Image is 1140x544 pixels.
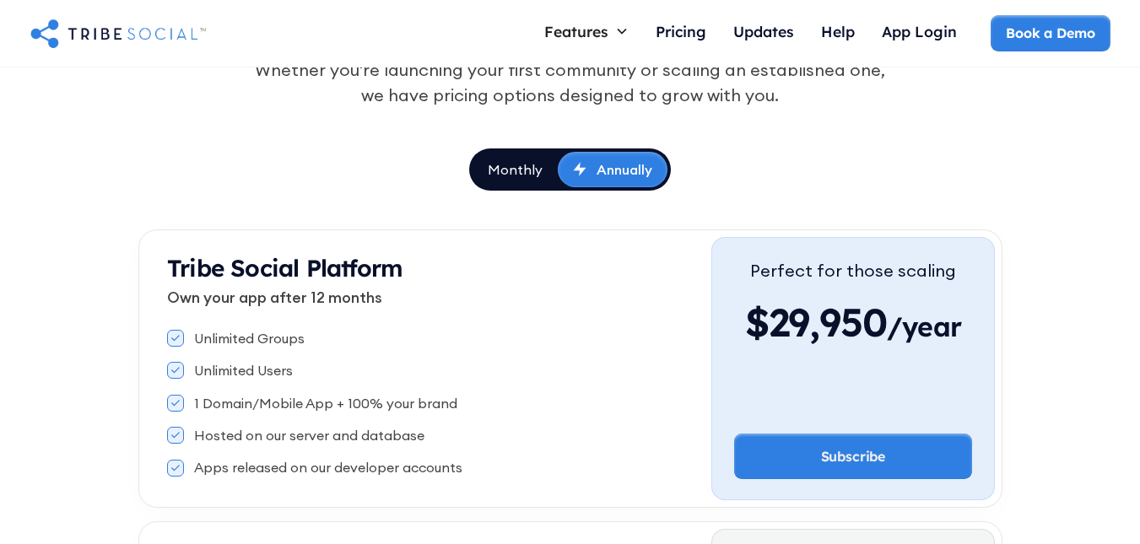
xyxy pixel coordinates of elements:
div: 1 Domain/Mobile App + 100% your brand [194,394,457,412]
div: Hosted on our server and database [194,426,424,444]
div: $29,950 [745,297,961,347]
a: Book a Demo [991,15,1110,51]
div: Unlimited Groups [194,329,305,347]
div: Features [544,22,608,40]
div: Help [821,22,855,40]
a: Updates [720,15,808,51]
p: Own your app after 12 months [167,286,711,309]
div: Pricing [656,22,706,40]
div: App Login [882,22,957,40]
a: Subscribe [734,434,972,479]
div: Whether you're launching your first community or scaling an established one, we have pricing opti... [246,57,894,108]
a: Pricing [642,15,720,51]
a: home [30,16,206,50]
div: Annually [597,160,652,179]
div: Updates [733,22,794,40]
a: Help [808,15,868,51]
span: /year [887,310,961,352]
div: Monthly [488,160,543,179]
div: Perfect for those scaling [745,258,961,283]
div: Features [531,15,642,47]
strong: Tribe Social Platform [167,253,403,283]
a: App Login [868,15,970,51]
div: Apps released on our developer accounts [194,458,462,477]
div: Unlimited Users [194,361,293,380]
